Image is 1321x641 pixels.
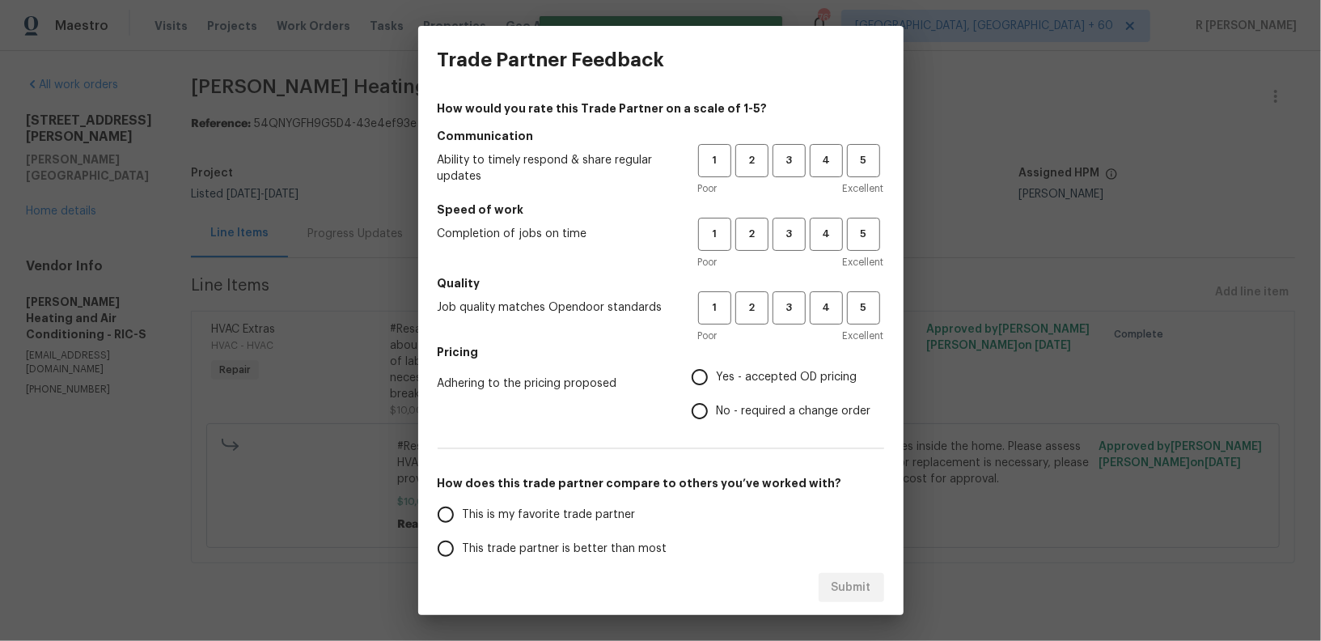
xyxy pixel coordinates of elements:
span: Completion of jobs on time [438,226,672,242]
h5: Communication [438,128,884,144]
span: 5 [849,151,879,170]
h3: Trade Partner Feedback [438,49,665,71]
span: This trade partner is better than most [463,541,667,558]
span: 4 [811,299,841,317]
span: 3 [774,299,804,317]
span: 1 [700,225,730,244]
button: 3 [773,144,806,177]
button: 4 [810,144,843,177]
button: 2 [735,218,768,251]
span: 3 [774,151,804,170]
span: 1 [700,299,730,317]
span: 2 [737,151,767,170]
button: 2 [735,144,768,177]
button: 3 [773,291,806,325]
span: 1 [700,151,730,170]
span: No - required a change order [717,403,871,420]
span: Yes - accepted OD pricing [717,369,857,386]
h4: How would you rate this Trade Partner on a scale of 1-5? [438,100,884,117]
span: This is my favorite trade partner [463,507,636,524]
span: 3 [774,225,804,244]
button: 2 [735,291,768,325]
button: 4 [810,218,843,251]
span: 5 [849,225,879,244]
span: 5 [849,299,879,317]
span: 2 [737,299,767,317]
button: 1 [698,218,731,251]
span: Adhering to the pricing proposed [438,376,666,392]
h5: Speed of work [438,202,884,218]
span: Excellent [843,254,884,270]
div: Pricing [692,360,884,428]
h5: Quality [438,275,884,291]
button: 4 [810,291,843,325]
button: 3 [773,218,806,251]
button: 1 [698,291,731,325]
span: Job quality matches Opendoor standards [438,299,672,316]
span: Excellent [843,328,884,344]
span: Ability to timely respond & share regular updates [438,152,672,185]
span: Poor [698,254,718,270]
button: 1 [698,144,731,177]
button: 5 [847,291,880,325]
span: Poor [698,328,718,344]
h5: Pricing [438,344,884,360]
span: Poor [698,180,718,197]
span: 4 [811,225,841,244]
span: 2 [737,225,767,244]
span: 4 [811,151,841,170]
button: 5 [847,218,880,251]
span: Excellent [843,180,884,197]
h5: How does this trade partner compare to others you’ve worked with? [438,475,884,491]
button: 5 [847,144,880,177]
